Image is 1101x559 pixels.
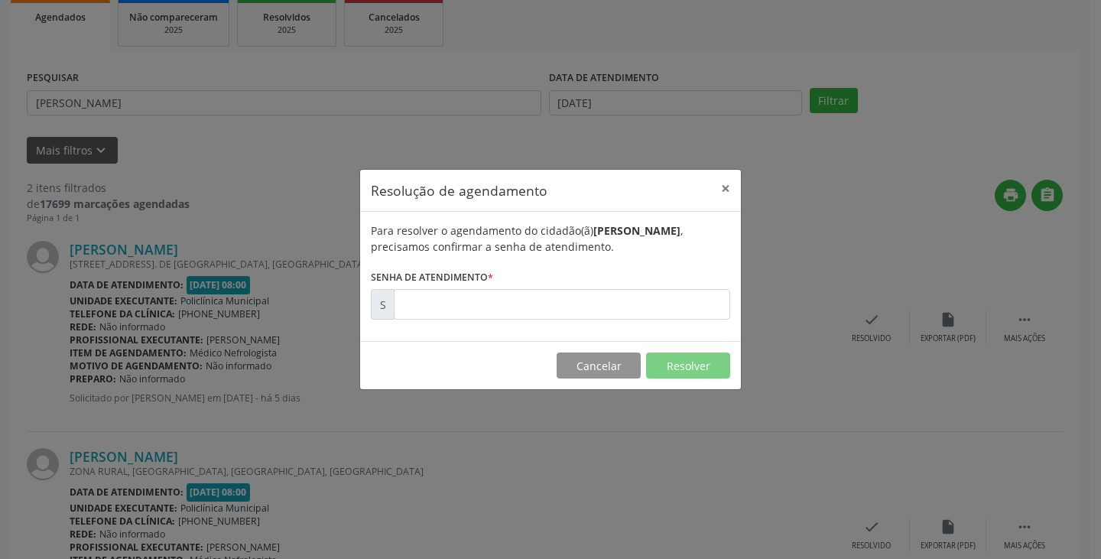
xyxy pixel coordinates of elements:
b: [PERSON_NAME] [593,223,680,238]
div: Para resolver o agendamento do cidadão(ã) , precisamos confirmar a senha de atendimento. [371,223,730,255]
button: Cancelar [557,353,641,379]
h5: Resolução de agendamento [371,180,547,200]
button: Resolver [646,353,730,379]
button: Close [710,170,741,207]
div: S [371,289,395,320]
label: Senha de atendimento [371,265,493,289]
